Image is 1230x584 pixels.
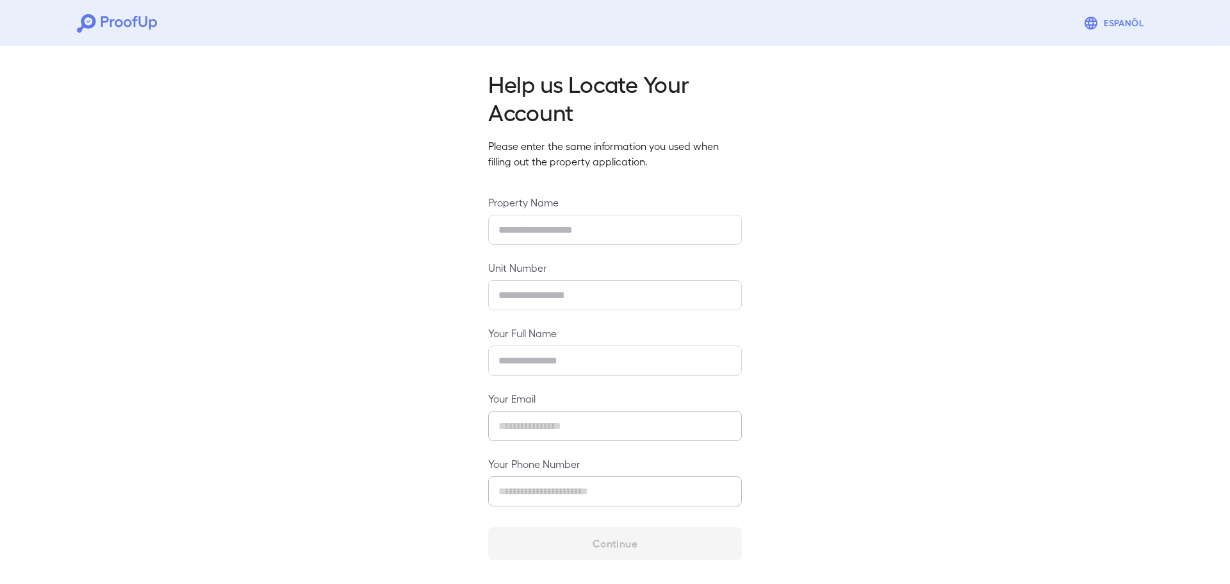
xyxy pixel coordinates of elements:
[488,138,742,169] p: Please enter the same information you used when filling out the property application.
[488,456,742,471] label: Your Phone Number
[488,69,742,126] h2: Help us Locate Your Account
[488,195,742,210] label: Property Name
[488,260,742,275] label: Unit Number
[488,391,742,406] label: Your Email
[1078,10,1153,36] button: Espanõl
[488,326,742,340] label: Your Full Name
